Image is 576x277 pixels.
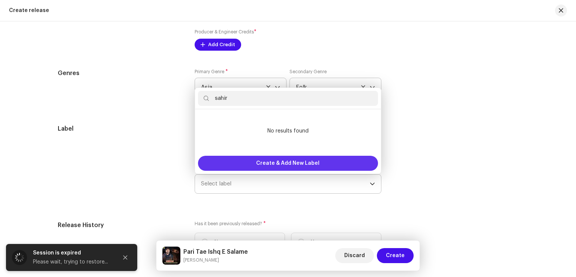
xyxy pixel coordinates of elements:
[335,248,374,263] button: Discard
[33,257,112,266] div: Please wait, trying to restore...
[183,247,248,256] h5: Pari Tae Ishq E Salame
[201,78,275,97] span: Asia
[208,37,235,52] span: Add Credit
[344,248,365,263] span: Discard
[58,124,183,133] h5: Label
[370,78,375,97] div: dropdown trigger
[275,78,280,97] div: dropdown trigger
[195,69,228,75] label: Primary Genre
[195,30,254,34] small: Producer & Engineer Credits
[33,248,112,257] div: Session is expired
[195,109,381,153] ul: Option List
[377,248,414,263] button: Create
[370,175,375,193] div: dropdown trigger
[289,69,327,75] label: Secondary Genre
[195,221,381,227] label: Has it been previously released?
[311,239,319,247] p: Yes
[386,248,405,263] span: Create
[162,247,180,265] img: 2cbb5620-460a-4139-b0a8-590a6785a96a
[58,69,183,78] h5: Genres
[118,250,133,265] button: Close
[256,156,319,171] span: Create & Add New Label
[201,175,370,193] span: Select label
[58,221,183,230] h5: Release History
[195,39,241,51] button: Add Credit
[183,256,248,264] small: Pari Tae Ishq E Salame
[198,112,378,150] li: No results found
[214,239,221,247] p: No
[296,78,370,97] span: Folk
